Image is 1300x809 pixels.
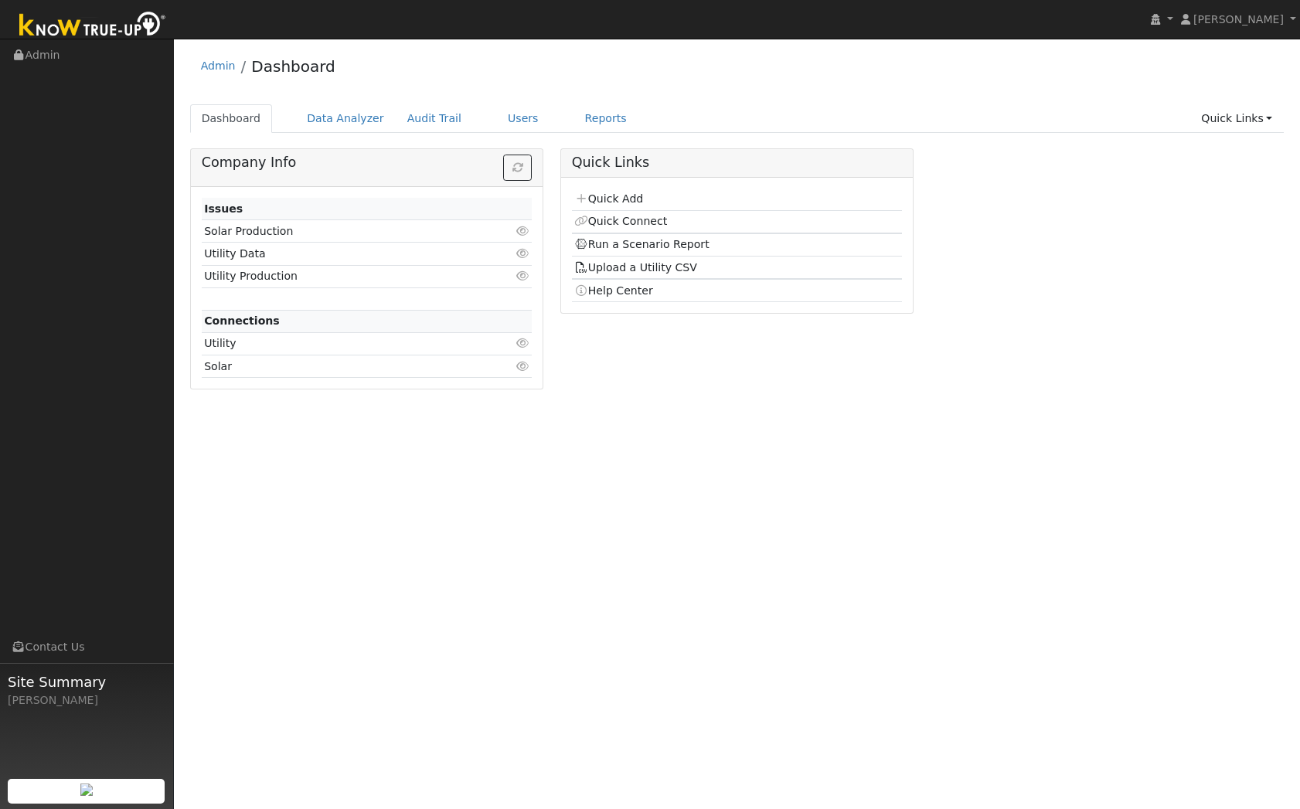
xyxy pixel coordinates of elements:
[1193,13,1284,25] span: [PERSON_NAME]
[574,261,697,274] a: Upload a Utility CSV
[80,784,93,796] img: retrieve
[202,243,479,265] td: Utility Data
[204,314,280,327] strong: Connections
[516,226,529,236] i: Click to view
[516,361,529,372] i: Click to view
[12,8,174,43] img: Know True-Up
[295,104,396,133] a: Data Analyzer
[204,202,243,215] strong: Issues
[572,155,903,171] h5: Quick Links
[574,284,653,297] a: Help Center
[516,270,529,281] i: Click to view
[574,238,710,250] a: Run a Scenario Report
[573,104,638,133] a: Reports
[574,192,643,205] a: Quick Add
[8,692,165,709] div: [PERSON_NAME]
[202,265,479,287] td: Utility Production
[1189,104,1284,133] a: Quick Links
[202,355,479,378] td: Solar
[516,338,529,348] i: Click to view
[516,248,529,259] i: Click to view
[496,104,550,133] a: Users
[201,59,236,72] a: Admin
[190,104,273,133] a: Dashboard
[251,57,335,76] a: Dashboard
[202,220,479,243] td: Solar Production
[574,215,667,227] a: Quick Connect
[396,104,473,133] a: Audit Trail
[8,671,165,692] span: Site Summary
[202,155,533,171] h5: Company Info
[202,332,479,355] td: Utility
